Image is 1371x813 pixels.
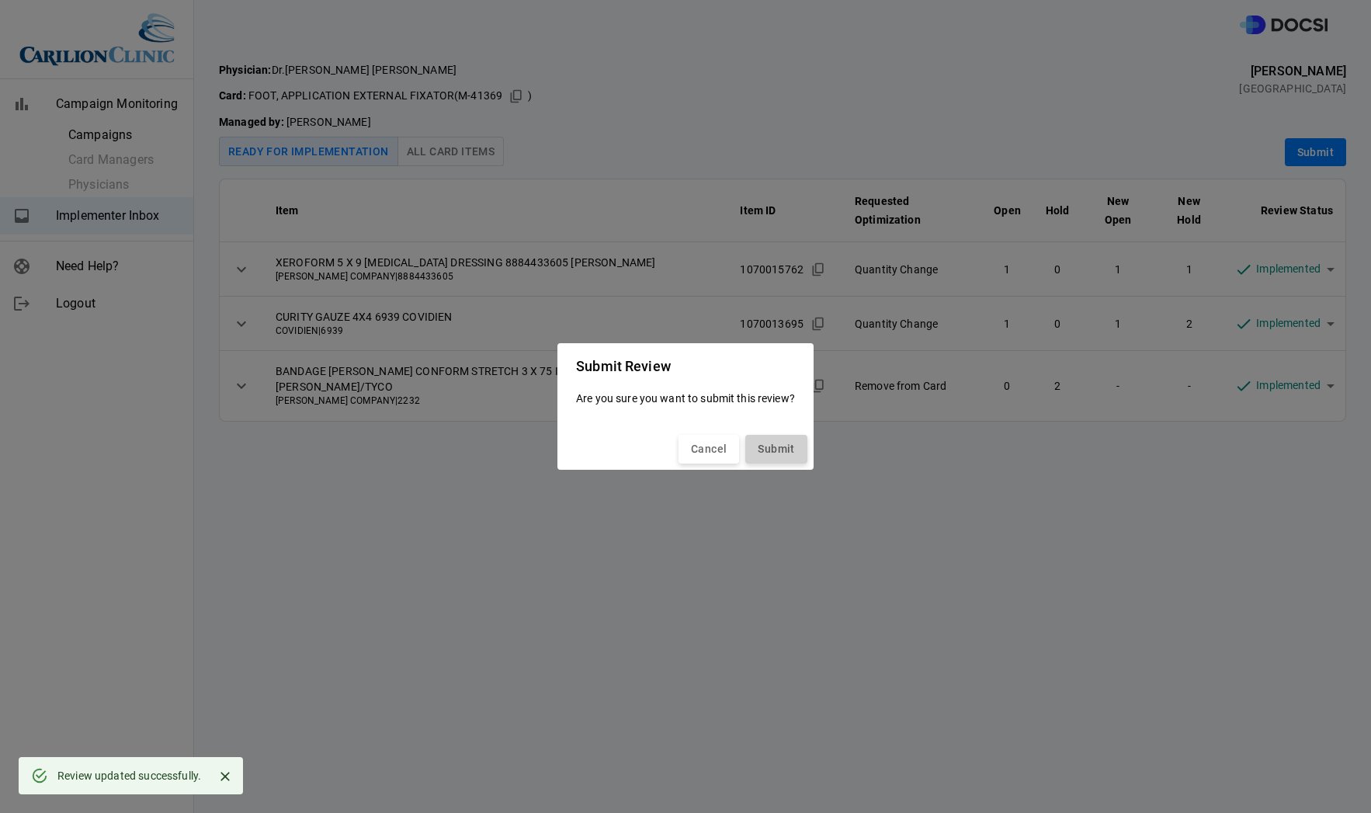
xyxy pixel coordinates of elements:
button: Cancel [679,435,739,464]
button: Submit [745,435,807,464]
p: Are you sure you want to submit this review? [576,384,795,413]
div: Review updated successfully. [57,762,201,790]
button: Close [213,765,237,788]
h2: Submit Review [557,343,814,384]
